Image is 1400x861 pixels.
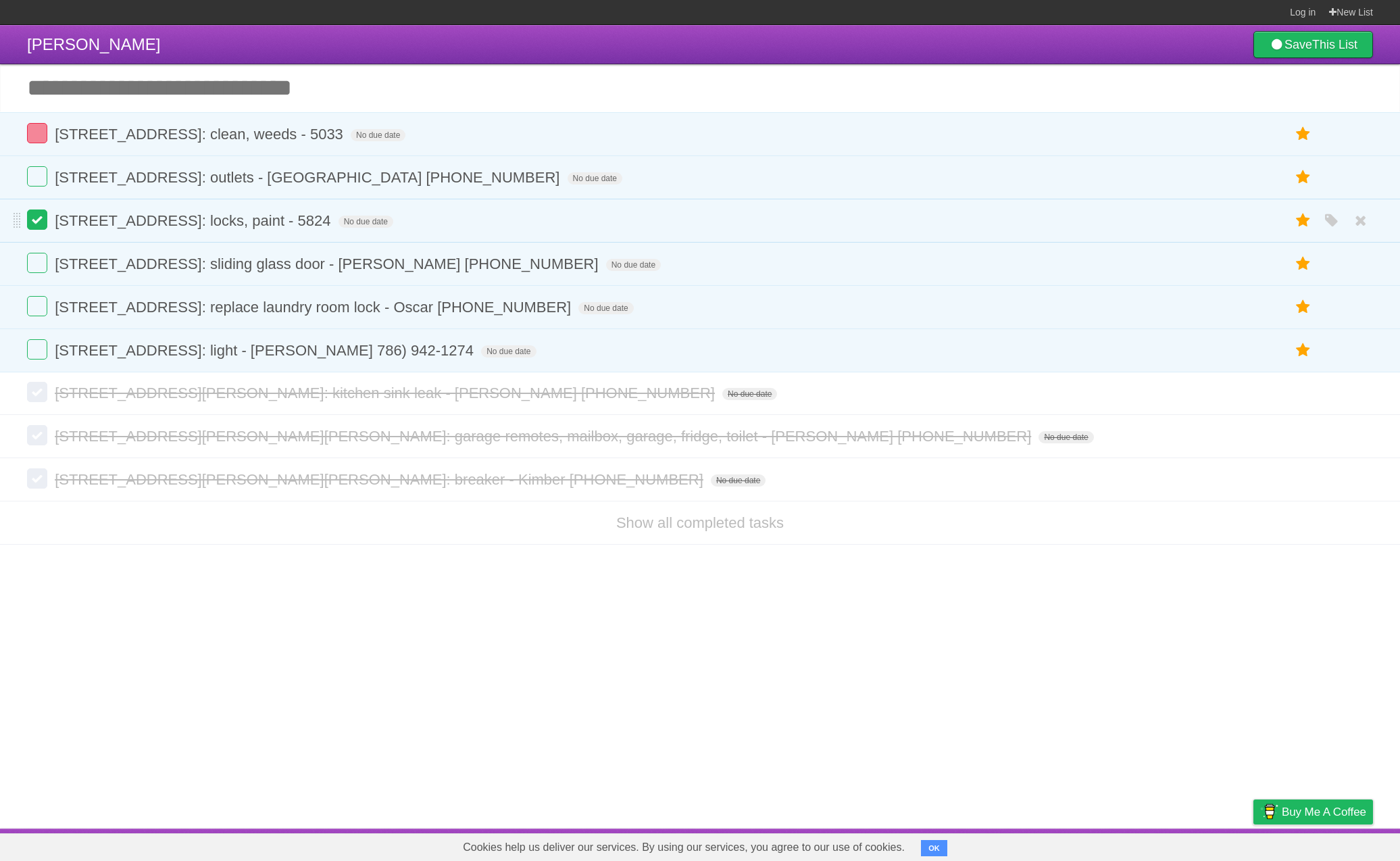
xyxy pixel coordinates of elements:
span: Buy me a coffee [1282,800,1366,824]
span: [STREET_ADDRESS]: outlets - [GEOGRAPHIC_DATA] [PHONE_NUMBER] [55,169,563,186]
span: No due date [606,259,661,271]
label: Done [27,253,47,273]
span: [STREET_ADDRESS][PERSON_NAME]: kitchen sink leak - [PERSON_NAME] [PHONE_NUMBER] [55,385,718,401]
a: Privacy [1236,832,1271,858]
label: Star task [1291,253,1316,275]
label: Done [27,468,47,489]
span: No due date [568,172,622,184]
label: Star task [1291,210,1316,232]
span: [STREET_ADDRESS]: replace laundry room lock - Oscar [PHONE_NUMBER] [55,299,574,316]
a: SaveThis List [1253,31,1373,58]
label: Star task [1291,296,1316,318]
a: Terms [1190,832,1220,858]
label: Star task [1291,166,1316,189]
label: Done [27,166,47,187]
a: About [1074,832,1102,858]
a: Show all completed tasks [616,514,784,531]
a: Developers [1118,832,1173,858]
a: Suggest a feature [1288,832,1373,858]
span: No due date [1039,431,1093,443]
label: Star task [1291,339,1316,362]
img: Buy me a coffee [1260,800,1278,823]
label: Done [27,296,47,316]
label: Done [27,210,47,230]
span: [STREET_ADDRESS]: clean, weeds - 5033 [55,126,347,143]
span: [PERSON_NAME] [27,35,160,53]
label: Done [27,425,47,445]
b: This List [1312,38,1357,51]
span: No due date [339,216,393,228]
span: [STREET_ADDRESS]: sliding glass door - [PERSON_NAME] [PHONE_NUMBER] [55,255,601,272]
span: [STREET_ADDRESS]: light - [PERSON_NAME] 786) 942-1274 [55,342,477,359]
label: Done [27,382,47,402]
span: No due date [578,302,633,314]
span: [STREET_ADDRESS][PERSON_NAME][PERSON_NAME]: garage remotes, mailbox, garage, fridge, toilet - [PE... [55,428,1034,445]
span: No due date [351,129,405,141]
label: Done [27,123,47,143]
a: Buy me a coffee [1253,799,1373,825]
span: No due date [481,345,536,358]
span: No due date [722,388,777,400]
label: Done [27,339,47,360]
span: No due date [711,474,766,487]
span: Cookies help us deliver our services. By using our services, you agree to our use of cookies. [449,834,918,861]
button: OK [921,840,947,856]
label: Star task [1291,123,1316,145]
span: [STREET_ADDRESS][PERSON_NAME][PERSON_NAME]: breaker - Kimber [PHONE_NUMBER] [55,471,707,488]
span: [STREET_ADDRESS]: locks, paint - 5824 [55,212,334,229]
